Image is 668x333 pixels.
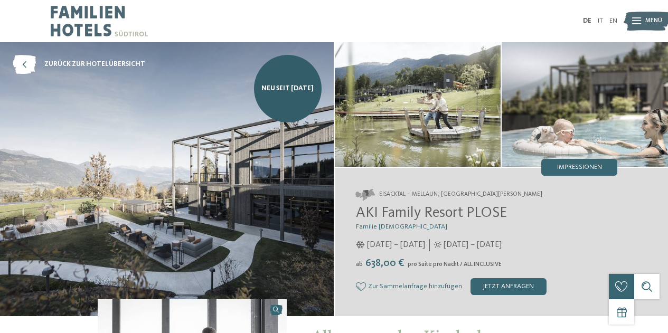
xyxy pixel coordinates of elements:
[356,223,447,230] span: Familie [DEMOGRAPHIC_DATA]
[645,17,662,25] span: Menü
[356,241,365,249] i: Öffnungszeiten im Winter
[557,164,602,171] span: Impressionen
[364,258,407,269] span: 638,00 €
[583,17,591,24] a: DE
[356,206,507,221] span: AKI Family Resort PLOSE
[598,17,603,24] a: IT
[356,261,363,268] span: ab
[471,278,547,295] div: jetzt anfragen
[13,55,145,74] a: zurück zur Hotelübersicht
[444,239,502,251] span: [DATE] – [DATE]
[335,42,501,167] img: AKI: Alles, was das Kinderherz begehrt
[367,239,425,251] span: [DATE] – [DATE]
[44,60,145,69] span: zurück zur Hotelübersicht
[379,191,542,199] span: Eisacktal – Mellaun, [GEOGRAPHIC_DATA][PERSON_NAME]
[368,283,462,290] span: Zur Sammelanfrage hinzufügen
[502,42,668,167] img: AKI: Alles, was das Kinderherz begehrt
[434,241,441,249] i: Öffnungszeiten im Sommer
[261,84,314,93] span: NEU seit [DATE]
[408,261,502,268] span: pro Suite pro Nacht / ALL INCLUSIVE
[609,17,617,24] a: EN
